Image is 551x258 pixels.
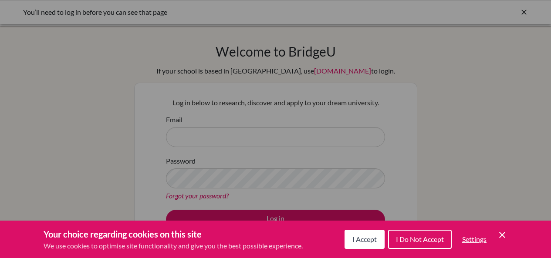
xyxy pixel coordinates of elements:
[352,235,377,243] span: I Accept
[44,228,303,241] h3: Your choice regarding cookies on this site
[388,230,452,249] button: I Do Not Accept
[455,231,494,248] button: Settings
[44,241,303,251] p: We use cookies to optimise site functionality and give you the best possible experience.
[345,230,385,249] button: I Accept
[462,235,487,243] span: Settings
[497,230,507,240] button: Save and close
[396,235,444,243] span: I Do Not Accept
